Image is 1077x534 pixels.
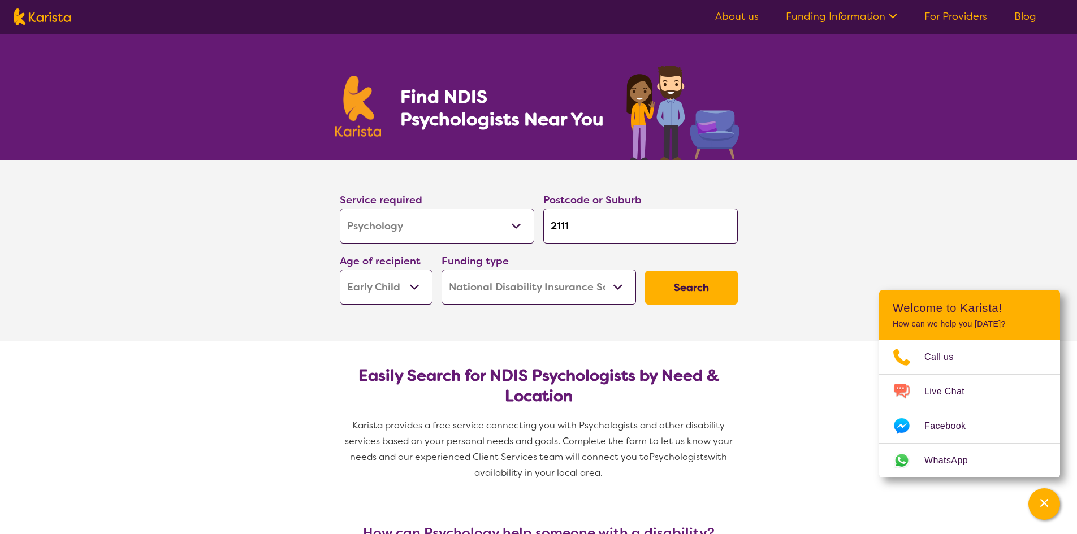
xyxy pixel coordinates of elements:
h1: Find NDIS Psychologists Near You [400,85,609,131]
a: Web link opens in a new tab. [879,444,1060,477]
img: Karista logo [335,76,382,137]
span: Live Chat [924,383,978,400]
h2: Easily Search for NDIS Psychologists by Need & Location [349,366,729,406]
button: Channel Menu [1028,488,1060,520]
button: Search [645,271,738,305]
img: psychology [622,61,742,160]
label: Service required [340,193,422,207]
div: Channel Menu [879,290,1060,477]
span: Facebook [924,418,979,435]
label: Funding type [442,254,509,268]
span: Call us [924,349,967,366]
label: Postcode or Suburb [543,193,642,207]
span: Karista provides a free service connecting you with Psychologists and other disability services b... [345,419,735,463]
p: How can we help you [DATE]? [893,319,1046,329]
input: Type [543,209,738,244]
span: WhatsApp [924,452,981,469]
h2: Welcome to Karista! [893,301,1046,315]
img: Karista logo [14,8,71,25]
span: Psychologists [649,451,708,463]
a: For Providers [924,10,987,23]
a: Funding Information [786,10,897,23]
a: Blog [1014,10,1036,23]
label: Age of recipient [340,254,421,268]
ul: Choose channel [879,340,1060,477]
a: About us [715,10,759,23]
